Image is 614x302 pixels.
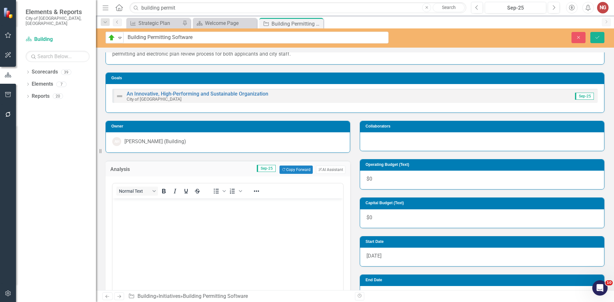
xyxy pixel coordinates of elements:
button: Underline [181,187,192,196]
input: Search Below... [26,51,90,62]
h3: Goals [111,76,601,80]
span: $0 [366,176,372,182]
span: Sep-25 [257,165,276,172]
h3: End Date [366,278,601,282]
button: AI Assistant [316,166,345,174]
span: Elements & Reports [26,8,90,16]
input: This field is required [123,32,389,43]
div: Building Permitting Software [183,293,248,299]
button: Bold [158,187,169,196]
button: NG [597,2,609,13]
button: Copy Forward [279,166,312,174]
div: 7 [56,81,67,87]
div: AH [112,137,121,146]
div: Building Permitting Software [272,20,322,28]
div: [PERSON_NAME] (Building) [124,138,186,145]
button: Sep-25 [485,2,546,13]
a: Welcome Page [194,19,255,27]
span: Sep-25 [575,93,594,100]
button: Strikethrough [192,187,203,196]
h3: Owner [111,124,347,128]
a: Reports [32,93,50,100]
h3: Collaborators [366,124,601,128]
span: Normal Text [119,189,150,194]
a: Initiatives [159,293,180,299]
img: Not Defined [116,92,123,100]
h3: Capital Budget (Text) [366,201,601,205]
a: Building [138,293,156,299]
h3: Operating Budget (Text) [366,163,601,167]
button: Block Normal Text [116,187,158,196]
a: Strategic Plan [128,19,181,27]
input: Search ClearPoint... [130,2,466,13]
a: Building [26,36,90,43]
img: C [108,34,115,42]
div: Welcome Page [205,19,255,27]
div: Sep-25 [487,4,544,12]
a: Scorecards [32,68,58,76]
span: [DATE] [366,253,382,259]
div: 39 [61,69,71,75]
div: Bullet list [211,187,227,196]
span: $0 [366,214,372,221]
a: An Innovative, High-Performing and Sustainable Organization [127,91,268,97]
h3: Analysis [110,166,153,172]
small: City of [GEOGRAPHIC_DATA], [GEOGRAPHIC_DATA] [26,16,90,26]
img: ClearPoint Strategy [3,7,15,19]
a: Elements [32,81,53,88]
iframe: Intercom live chat [592,280,608,296]
a: Search [433,3,465,12]
h3: Start Date [366,240,601,244]
div: 20 [53,94,63,99]
span: 10 [605,280,613,285]
div: » » [128,293,350,300]
div: Numbered list [227,187,243,196]
small: City of [GEOGRAPHIC_DATA] [127,97,182,102]
button: Italic [169,187,180,196]
button: Reveal or hide additional toolbar items [251,187,262,196]
div: Strategic Plan [138,19,181,27]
